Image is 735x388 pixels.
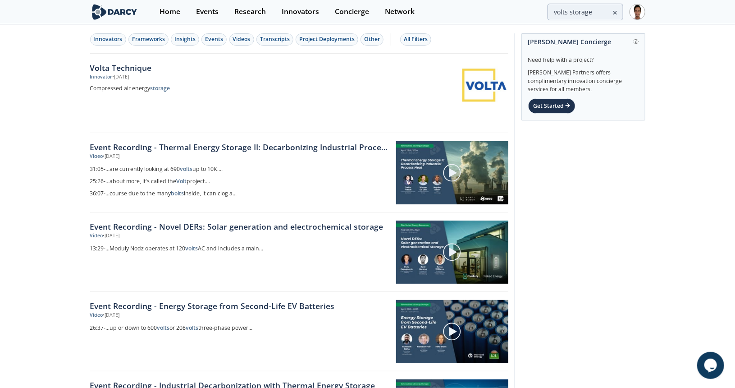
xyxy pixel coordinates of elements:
[90,232,103,240] div: Video
[90,84,388,93] p: Compressed air energy
[90,74,113,81] div: Innovator
[361,33,383,46] button: Other
[90,62,388,74] div: Volta Technique
[128,33,169,46] button: Frameworks
[177,177,187,185] strong: Volt
[528,98,575,114] div: Get Started
[196,8,219,15] div: Events
[260,35,290,43] div: Transcripts
[186,245,198,252] strong: volts
[443,243,461,262] img: play-chapters-gray.svg
[404,35,428,43] div: All Filters
[103,153,120,160] div: • [DATE]
[90,153,103,160] div: Video
[90,221,390,232] a: Event Recording - Novel DERs: Solar generation and electrochemical storage
[462,63,507,107] img: Volta Technique
[234,8,266,15] div: Research
[528,64,639,94] div: [PERSON_NAME] Partners offers complimentary innovation concierge services for all members.
[90,33,126,46] button: Innovators
[103,312,120,319] div: • [DATE]
[90,141,390,153] a: Event Recording - Thermal Energy Storage II: Decarbonizing Industrial Process Heat
[443,163,461,182] img: play-chapters-gray.svg
[385,8,415,15] div: Network
[205,35,223,43] div: Events
[90,4,139,20] img: logo-wide.svg
[171,33,199,46] button: Insights
[90,188,390,200] a: 36:07-...course due to the manyboltsinside, it can clog a...
[630,4,645,20] img: Profile
[282,8,319,15] div: Innovators
[201,33,227,46] button: Events
[528,34,639,50] div: [PERSON_NAME] Concierge
[151,84,170,92] strong: storage
[174,35,196,43] div: Insights
[113,74,129,81] div: • [DATE]
[90,163,390,176] a: 31:05-...are currently looking at 690voltsup to 10K....
[186,324,199,332] strong: volts
[132,35,165,43] div: Frameworks
[180,165,193,173] strong: volts
[90,300,390,312] a: Event Recording - Energy Storage from Second-Life EV Batteries
[634,39,639,44] img: information.svg
[160,8,180,15] div: Home
[90,54,508,133] a: Volta Technique Innovator •[DATE] Compressed air energystorage Volta Technique
[548,4,623,20] input: Advanced Search
[94,35,123,43] div: Innovators
[103,232,120,240] div: • [DATE]
[296,33,358,46] button: Project Deployments
[90,176,390,188] a: 25:26-...about more, it's called theVoltproject....
[90,243,390,255] a: 13:29-...Moduly Nodz operates at 120voltsAC and includes a main...
[299,35,355,43] div: Project Deployments
[256,33,293,46] button: Transcripts
[364,35,380,43] div: Other
[697,352,726,379] iframe: chat widget
[90,312,103,319] div: Video
[157,324,170,332] strong: volts
[528,50,639,64] div: Need help with a project?
[229,33,254,46] button: Videos
[233,35,251,43] div: Videos
[400,33,431,46] button: All Filters
[443,322,461,341] img: play-chapters-gray.svg
[335,8,369,15] div: Concierge
[171,189,184,197] strong: bolts
[90,322,390,334] a: 26:37-...up or down to 600voltsor 208voltsthree-phase power...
